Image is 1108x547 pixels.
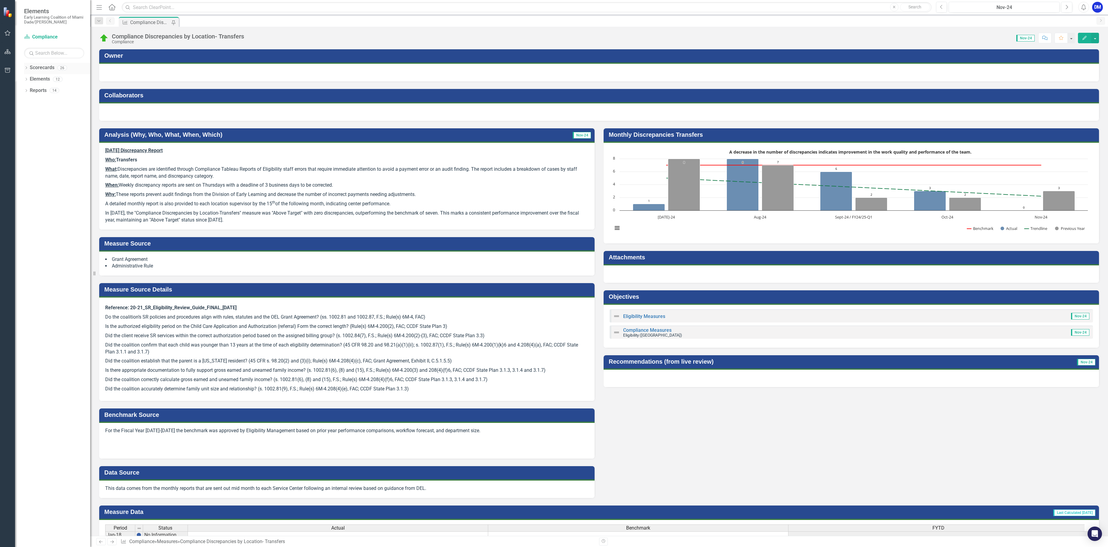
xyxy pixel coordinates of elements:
input: Search Below... [24,48,84,58]
span: Grant Agreement [112,256,148,262]
p: Weekly discrepancy reports are sent on Thursdays with a deadline of 3 business days to be corrected. [105,181,589,190]
img: ClearPoint Strategy [3,7,14,17]
text: 0 [613,207,615,212]
input: Search ClearPoint... [122,2,931,13]
td: Jan-18 [105,531,135,539]
div: Nov-24 [951,4,1057,11]
span: Nov-24 [1077,359,1095,365]
h3: Monthly Discrepancies Transfers [609,131,1096,138]
u: Who: [105,157,116,163]
h3: Data Source [104,469,592,476]
button: Search [900,3,930,11]
span: Actual [331,525,345,531]
h3: Collaborators [104,92,1096,99]
strong: [DATE] [222,305,237,310]
p: In [DATE], the "Compliance Discrepancies by Location-Transfers" measure was "Above Target" with z... [105,209,589,224]
p: Is the authorized eligibility period on the Child Care Application and Authorization (referral) F... [105,322,589,331]
h3: Recommendations (from live review) [609,358,1021,365]
span: Nov-24 [573,132,591,139]
button: Show Actual [1000,226,1018,231]
g: Trendline, series 3 of 4. Line with 5 data points. [665,177,1042,197]
text: 2 [613,194,615,200]
text: 2 [871,192,872,197]
p: Did the coalition establish that the parent is a [US_STATE] resident? (45 CFR s. 98.20(2) and (3)... [105,356,589,366]
p: Did the coalition correctly calculate gross earned and unearned family income? (s. 1002.81(6), (8... [105,375,589,384]
text: A decrease in the number of discrepancies indicates improvement in the work quality and performan... [729,149,972,155]
a: Measures [157,539,178,544]
button: Show Trendline [1024,226,1048,231]
a: Compliance Measures [623,327,672,333]
text: 8 [613,155,615,161]
div: 26 [57,65,67,70]
span: Elements [24,8,84,15]
path: Aug-24, 7. Previous Year. [762,165,794,211]
span: Search [908,5,921,9]
path: Sept-24 / FY24/25-Q1, 2. Previous Year. [855,198,887,211]
div: 14 [50,88,59,93]
span: Last Calculated [DATE] [1053,509,1095,516]
span: Status [158,525,172,531]
img: 8DAGhfEEPCf229AAAAAElFTkSuQmCC [137,526,142,531]
text: 8 [742,160,744,164]
text: 2 [964,192,966,197]
text: 7 [777,160,779,164]
h3: Owner [104,52,1096,59]
p: Do the coalition’s SR policies and procedures align with rules, statutes and the OEL Grant Agreem... [105,313,589,322]
a: Eligibility Measures [623,313,665,319]
p: This data comes from the monthly reports that are sent out mid month to each Service Center follo... [105,485,589,492]
img: Above Target [99,33,109,43]
button: Show Previous Year [1055,226,1085,231]
text: 4 [613,181,615,187]
span: FYTD [932,525,944,531]
sup: th [272,200,275,204]
img: Not Defined [613,329,620,336]
strong: Transfers [116,157,137,163]
div: Open Intercom Messenger [1088,527,1102,541]
div: Compliance Discrepancies by Location- Transfers [130,19,170,26]
h3: Measure Data [104,509,578,515]
text: 6 [835,167,837,171]
div: 12 [53,77,63,82]
button: View chart menu, A decrease in the number of discrepancies indicates improvement in the work qual... [613,224,621,232]
div: Compliance Discrepancies by Location- Transfers [112,33,244,40]
strong: : [116,166,118,172]
div: » » [121,538,595,545]
text: Aug-24 [754,214,767,220]
h3: Benchmark Source [104,411,592,418]
img: BgCOk07PiH71IgAAAABJRU5ErkJggg== [136,533,141,537]
p: A detailed monthly report is also provided to each location supervisor by the 15 of the following... [105,199,589,209]
button: Nov-24 [949,2,1060,13]
td: No Information [143,531,188,539]
p: Did the coalition accurately determine family unit size and relationship? (s. 1002.81(9), F.S.; R... [105,384,589,394]
a: Reports [30,87,47,94]
span: Benchmark [626,525,650,531]
div: A decrease in the number of discrepancies indicates improvement in the work quality and performan... [610,147,1093,237]
path: Oct-24, 3. Actual. [914,191,946,211]
text: 3 [929,186,931,190]
text: [DATE]-24 [658,214,675,220]
p: These reports prevent audit findings from the Division of Early Learning and decrease the number ... [105,190,589,199]
text: Sept-24 / FY24/25-Q1 [835,214,872,220]
h3: Objectives [609,293,1096,300]
path: Jul-24, 1. Actual. [633,204,665,211]
u: What [105,166,116,172]
div: Compliance [112,40,244,44]
small: Eligibility ([GEOGRAPHIC_DATA]) [623,333,682,338]
text: 6 [613,168,615,174]
p: Discrepancies are identified through Compliance Tableau Reports of Eligibility staff errors that ... [105,165,589,181]
a: Elements [30,76,50,83]
g: Previous Year, series 4 of 4. Bar series with 5 bars. [668,159,1075,211]
span: Period [114,525,127,531]
path: Jul-24, 8. Previous Year. [668,159,700,211]
button: DM [1092,2,1103,13]
p: For the Fiscal Year [DATE]-[DATE] the benchmark was approved by Eligibility Management based on p... [105,427,589,435]
u: When: [105,182,119,188]
path: Aug-24, 8. Actual. [727,159,759,211]
p: Did the client receive SR services within the correct authorization period based on the assigned ... [105,331,589,341]
text: 8 [683,160,685,164]
a: Scorecards [30,64,54,71]
a: Compliance [129,539,155,544]
svg: Interactive chart [610,147,1091,237]
text: 3 [1058,186,1060,190]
